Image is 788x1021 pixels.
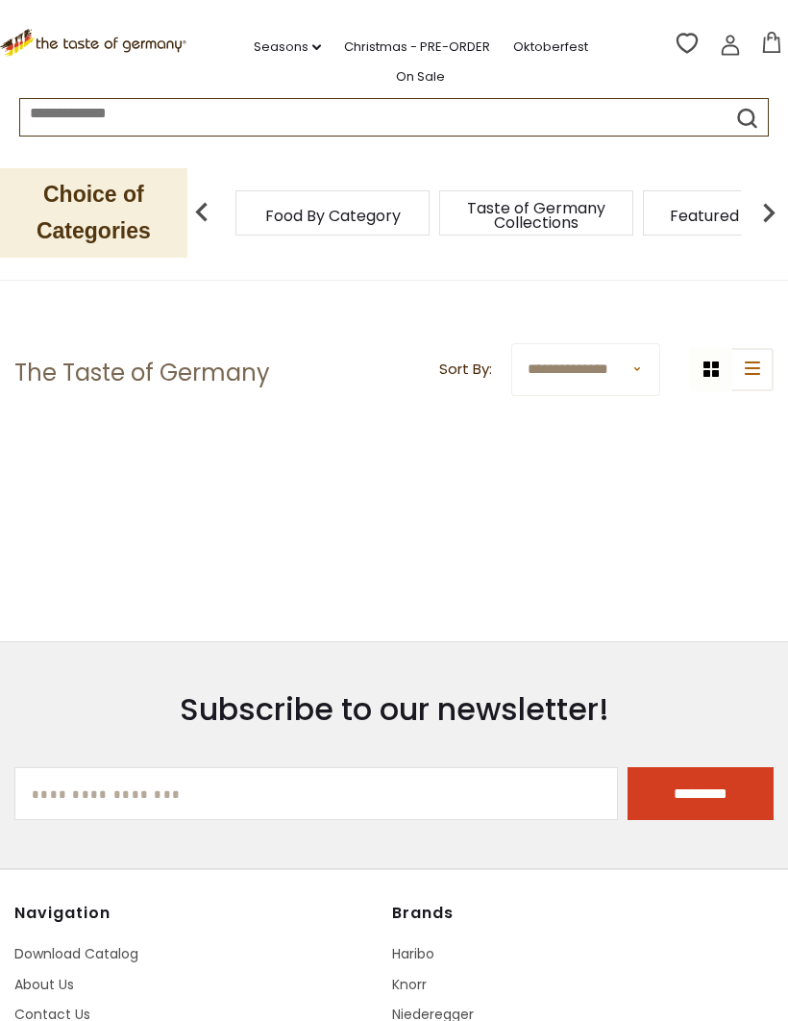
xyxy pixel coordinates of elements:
[14,944,138,963] a: Download Catalog
[14,975,74,994] a: About Us
[459,201,613,230] a: Taste of Germany Collections
[396,66,445,87] a: On Sale
[513,37,588,58] a: Oktoberfest
[750,193,788,232] img: next arrow
[439,358,492,382] label: Sort By:
[183,193,221,232] img: previous arrow
[392,944,434,963] a: Haribo
[392,975,427,994] a: Knorr
[14,904,379,923] h4: Navigation
[14,359,270,387] h1: The Taste of Germany
[265,209,401,223] a: Food By Category
[392,904,756,923] h4: Brands
[254,37,321,58] a: Seasons
[344,37,490,58] a: Christmas - PRE-ORDER
[14,690,774,729] h3: Subscribe to our newsletter!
